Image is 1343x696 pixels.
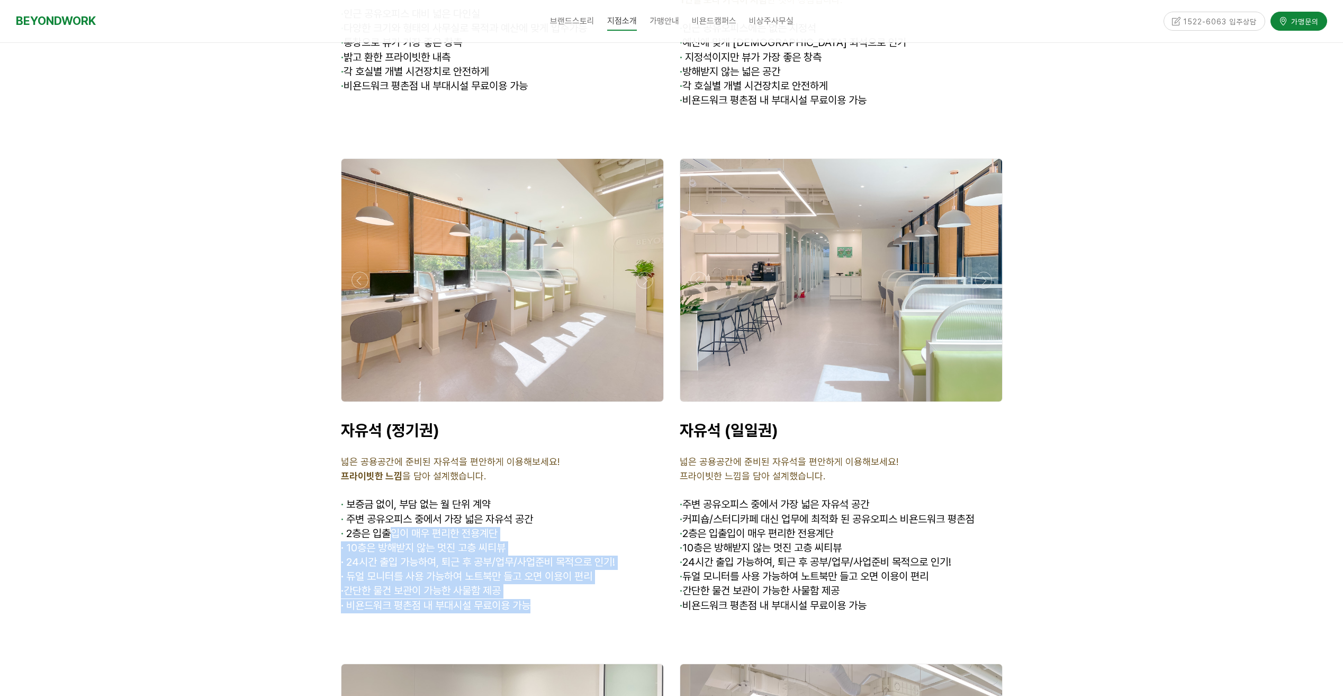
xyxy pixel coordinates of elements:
span: 가맹문의 [1288,16,1319,26]
span: 간단한 물건 보관이 가능한 사물함 제공 [680,584,840,597]
strong: · [680,599,682,612]
span: 24시간 출입 가능하여, 퇴근 후 공부/업무/사업준비 목적으로 인기! [341,556,615,568]
a: 비상주사무실 [743,8,800,34]
strong: · [341,584,344,597]
span: 비욘드워크 평촌점 내 부대시설 무료이용 가능 [341,599,530,612]
span: 방해받지 않는 넓은 공간 [680,65,780,78]
span: 듀얼 모니터를 사용 가능하여 노트북만 들고 오면 이용이 편리 [680,570,929,583]
strong: · [341,570,344,583]
strong: · [680,65,682,78]
span: 을 담아 설계했습니다. [341,470,486,481]
span: 24시간 출입 가능하여, 퇴근 후 공부/업무/사업준비 목적으로 인기! [680,556,951,568]
strong: · [341,599,344,612]
span: 2층은 입출입이 매우 편리한 전용계단 [341,527,498,540]
strong: · [341,51,344,64]
span: 지점소개 [607,12,637,31]
strong: · [680,570,682,583]
strong: · [341,79,344,92]
strong: 프라이빗한 느낌 [341,470,402,481]
span: · [680,498,682,511]
strong: · [680,584,682,597]
strong: · [341,527,344,540]
strong: · [680,527,682,540]
span: 비욘드워크 평촌점 내 부대시설 무료이용 가능 [680,94,867,106]
strong: · [680,513,682,525]
span: 자유석 (일일권) [680,421,778,440]
a: 비욘드캠퍼스 [686,8,743,34]
span: 자유석 (정기권) [341,421,439,440]
span: 프라이빗한 느낌을 담아 설계했습니다. [680,470,825,481]
span: 각 호실별 개별 시건장치로 안전하게 [680,79,828,92]
span: 비욘드워크 평촌점 내 부대시설 무료이용 가능 [341,79,528,92]
a: BEYONDWORK [16,11,96,31]
span: 넓은 공용공간에 준비된 자유석을 편안하게 이용해보세요! [341,456,560,467]
span: 지정석이지만 뷰가 가장 좋은 창측 [680,51,822,64]
strong: · [341,541,344,554]
strong: · [680,94,682,106]
strong: · [341,498,344,511]
a: 지점소개 [601,8,643,34]
strong: · [680,541,682,554]
span: 브랜드스토리 [550,16,594,26]
strong: · [341,513,344,525]
strong: · [680,79,682,92]
span: 주변 공유오피스 중에서 가장 넓은 자유석 공간 [341,513,533,525]
strong: · [341,65,344,78]
span: 넓은 공용공간에 준비된 자유석을 편안하게 이용해보세요! [680,456,898,467]
strong: · [680,51,682,64]
span: 간단한 물건 보관이 가능한 사물함 제공 [341,584,501,597]
span: 2층은 입출입이 매우 편리한 전용계단 [680,527,834,540]
span: 보증금 없이, 부담 없는 월 단위 계약 [346,498,491,511]
strong: · [680,556,682,568]
span: 비욘드캠퍼스 [692,16,736,26]
a: 가맹안내 [643,8,686,34]
a: 가맹문의 [1270,12,1327,30]
span: 가맹안내 [650,16,679,26]
span: 주변 공유오피스 중에서 가장 넓은 자유석 공간 [682,498,869,511]
a: 브랜드스토리 [544,8,601,34]
span: 10층은 방해받지 않는 멋진 고층 씨티뷰 [341,541,506,554]
span: 밝고 환한 프라이빗한 내측 [341,51,450,64]
span: 커피숍/스터디카페 대신 업무에 최적화 된 공유오피스 비욘드워크 평촌점 [680,513,975,525]
span: 비욘드워크 평촌점 내 부대시설 무료이용 가능 [680,599,867,612]
span: 10층은 방해받지 않는 멋진 고층 씨티뷰 [680,541,842,554]
strong: · [341,556,344,568]
span: 듀얼 모니터를 사용 가능하여 노트북만 들고 오면 이용이 편리 [341,570,592,583]
span: 비상주사무실 [749,16,794,26]
span: 각 호실별 개별 시건장치로 안전하게 [341,65,489,78]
